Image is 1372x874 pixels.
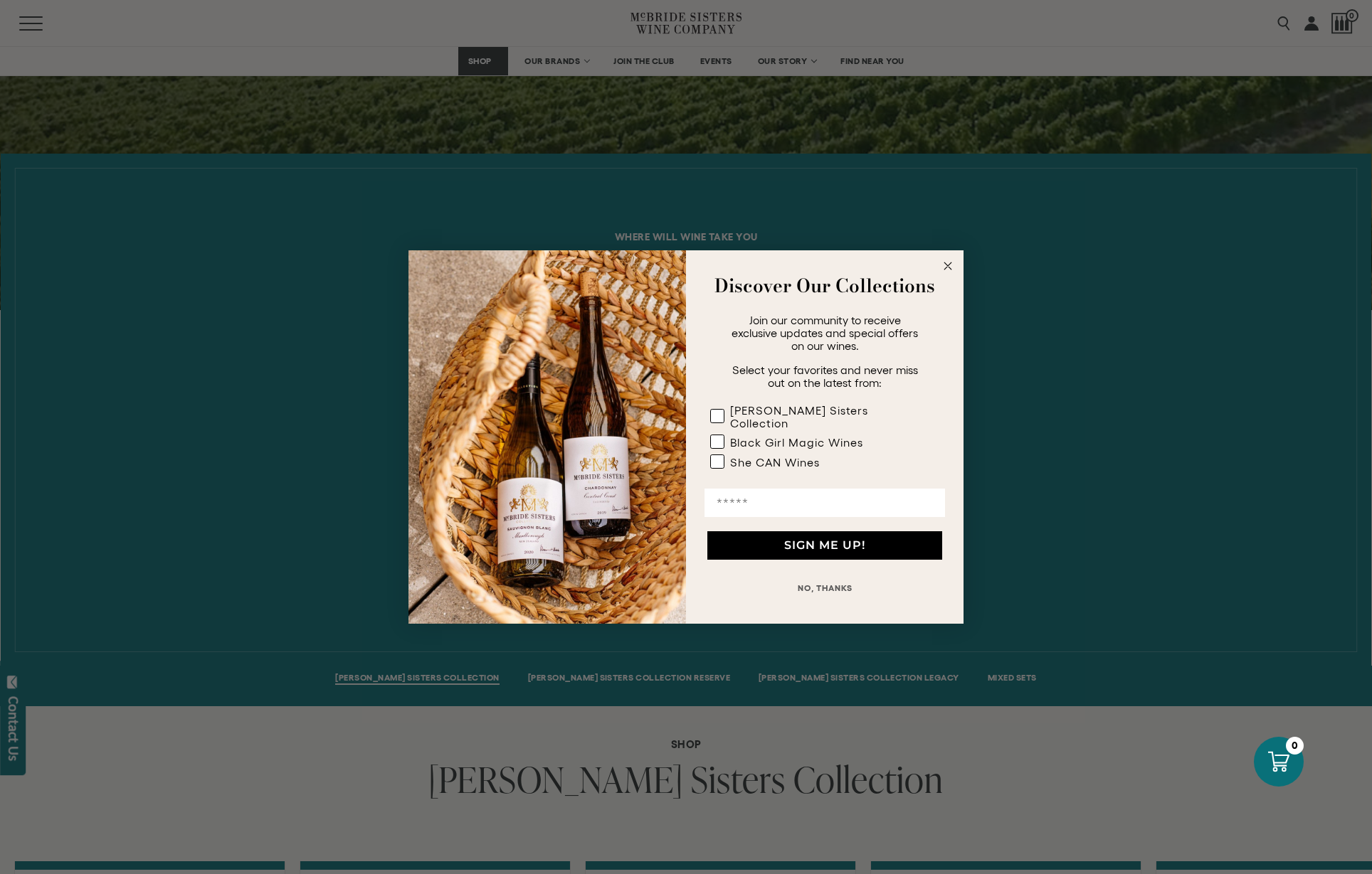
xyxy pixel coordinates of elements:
div: 0 [1286,737,1304,755]
img: 42653730-7e35-4af7-a99d-12bf478283cf.jpeg [408,250,686,624]
div: [PERSON_NAME] Sisters Collection [730,404,917,430]
button: SIGN ME UP! [707,531,942,560]
button: Close dialog [939,257,956,275]
strong: Discover Our Collections [714,272,935,299]
button: NO, THANKS [705,574,945,602]
div: Black Girl Magic Wines [730,436,863,449]
span: Join our community to receive exclusive updates and special offers on our wines. [732,314,918,352]
div: She CAN Wines [730,456,820,469]
span: Select your favorites and never miss out on the latest from: [732,363,918,389]
input: Email [705,489,945,517]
